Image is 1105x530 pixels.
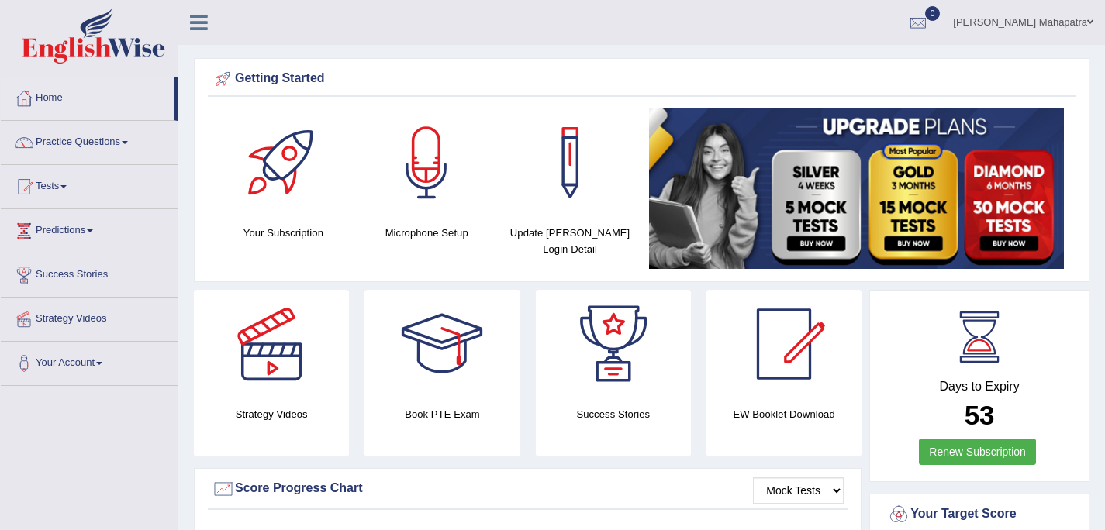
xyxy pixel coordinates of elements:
[887,503,1072,526] div: Your Target Score
[212,67,1072,91] div: Getting Started
[1,209,178,248] a: Predictions
[219,225,347,241] h4: Your Subscription
[1,342,178,380] a: Your Account
[212,477,844,501] div: Score Progress Chart
[706,406,862,422] h4: EW Booklet Download
[194,406,349,422] h4: Strategy Videos
[919,439,1036,465] a: Renew Subscription
[363,225,491,241] h4: Microphone Setup
[1,298,178,336] a: Strategy Videos
[536,406,691,422] h4: Success Stories
[1,253,178,292] a: Success Stories
[925,6,941,21] span: 0
[1,165,178,204] a: Tests
[1,77,174,115] a: Home
[649,108,1064,269] img: small5.jpg
[364,406,520,422] h4: Book PTE Exam
[965,400,995,430] b: 53
[506,225,634,257] h4: Update [PERSON_NAME] Login Detail
[887,380,1072,394] h4: Days to Expiry
[1,121,178,160] a: Practice Questions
